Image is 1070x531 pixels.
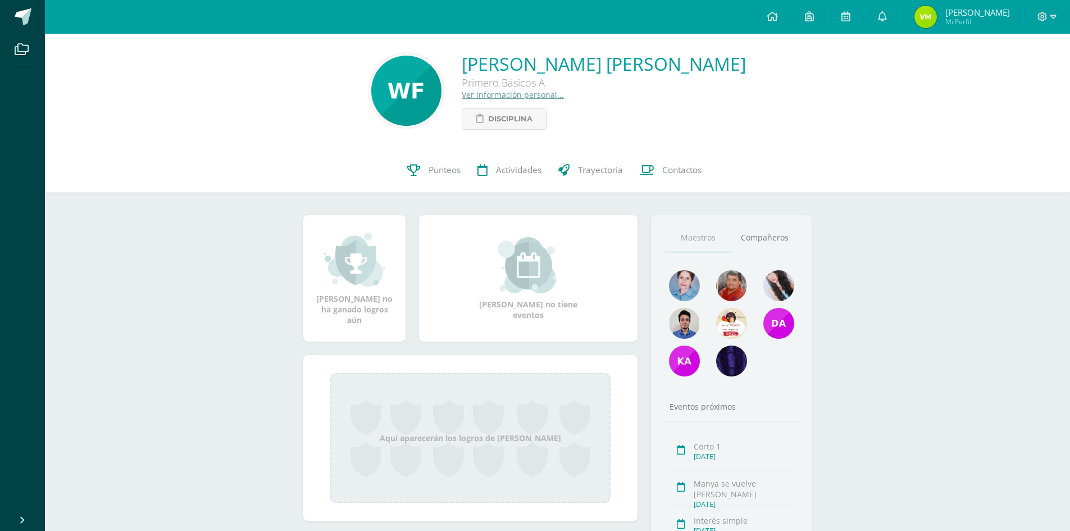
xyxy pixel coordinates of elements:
[665,224,731,252] a: Maestros
[371,56,441,126] img: edc8c51935cc9b1a0efaf03d5bf449df.png
[665,401,798,412] div: Eventos próximos
[669,308,700,339] img: 2dffed587003e0fc8d85a787cd9a4a0a.png
[945,17,1010,26] span: Mi Perfil
[763,308,794,339] img: 7c77fd53c8e629aab417004af647256c.png
[716,308,747,339] img: 6abeb608590446332ac9ffeb3d35d2d4.png
[578,164,623,176] span: Trayectoria
[472,237,585,320] div: [PERSON_NAME] no tiene eventos
[324,232,385,288] img: achievement_small.png
[462,108,547,130] a: Disciplina
[330,373,611,503] div: Aquí aparecerán los logros de [PERSON_NAME]
[462,52,746,76] a: [PERSON_NAME] [PERSON_NAME]
[716,270,747,301] img: 8ad4561c845816817147f6c4e484f2e8.png
[631,148,710,193] a: Contactos
[694,500,794,509] div: [DATE]
[914,6,937,28] img: 42d7c353566d25f0b2ea0aa9ee3080ea.png
[731,224,798,252] a: Compañeros
[694,515,794,526] div: Interés simple
[462,76,746,89] div: Primero Básicos A
[669,270,700,301] img: 3b19b24bf65429e0bae9bc5e391358da.png
[469,148,550,193] a: Actividades
[462,89,564,100] a: Ver información personal...
[498,237,559,293] img: event_small.png
[694,452,794,461] div: [DATE]
[315,232,394,325] div: [PERSON_NAME] no ha ganado logros aún
[669,346,700,376] img: 57a22e3baad8e3e20f6388c0a987e578.png
[716,346,747,376] img: e5764cbc139c5ab3638b7b9fbcd78c28.png
[550,148,631,193] a: Trayectoria
[399,148,469,193] a: Punteos
[694,478,794,500] div: Manya se vuelve [PERSON_NAME]
[662,164,702,176] span: Contactos
[763,270,794,301] img: 18063a1d57e86cae316d13b62bda9887.png
[496,164,541,176] span: Actividades
[694,441,794,452] div: Corto 1
[488,108,532,129] span: Disciplina
[945,7,1010,18] span: [PERSON_NAME]
[429,164,461,176] span: Punteos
